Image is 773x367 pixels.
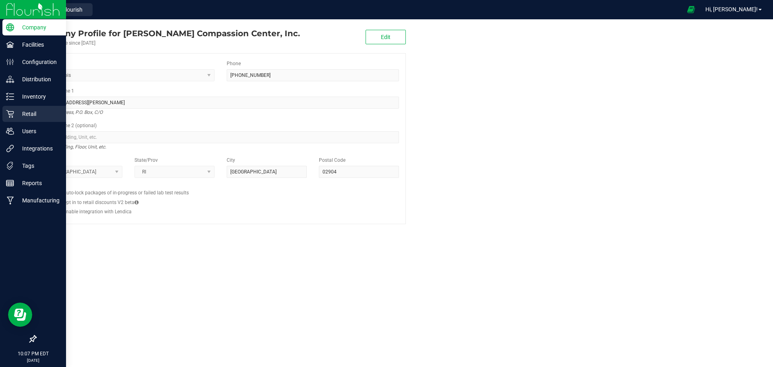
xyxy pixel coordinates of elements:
p: Retail [14,109,62,119]
iframe: Resource center [8,303,32,327]
inline-svg: Inventory [6,93,14,101]
input: City [227,166,307,178]
p: Configuration [14,57,62,67]
label: Opt in to retail discounts V2 beta [63,199,138,206]
label: Address Line 2 (optional) [42,122,97,129]
label: Auto-lock packages of in-progress or failed lab test results [63,189,189,196]
label: State/Prov [134,157,158,164]
p: Inventory [14,92,62,101]
div: Account active since [DATE] [35,39,300,47]
input: Postal Code [319,166,399,178]
inline-svg: Company [6,23,14,31]
span: Edit [381,34,391,40]
inline-svg: Configuration [6,58,14,66]
inline-svg: Retail [6,110,14,118]
inline-svg: Distribution [6,75,14,83]
inline-svg: Reports [6,179,14,187]
label: Phone [227,60,241,67]
p: Reports [14,178,62,188]
p: Users [14,126,62,136]
input: (123) 456-7890 [227,69,399,81]
label: Enable integration with Lendica [63,208,132,215]
span: Hi, [PERSON_NAME]! [705,6,758,12]
button: Edit [366,30,406,44]
h2: Configs [42,184,399,189]
p: Integrations [14,144,62,153]
inline-svg: Integrations [6,144,14,153]
inline-svg: Users [6,127,14,135]
p: Distribution [14,74,62,84]
inline-svg: Facilities [6,41,14,49]
i: Street address, P.O. Box, C/O [42,107,103,117]
label: City [227,157,235,164]
label: Postal Code [319,157,345,164]
p: 10:07 PM EDT [4,350,62,357]
p: Tags [14,161,62,171]
p: Facilities [14,40,62,49]
div: Thomas C. Slater Compassion Center, Inc. [35,27,300,39]
p: [DATE] [4,357,62,363]
input: Suite, Building, Unit, etc. [42,131,399,143]
input: Address [42,97,399,109]
p: Company [14,23,62,32]
i: Suite, Building, Floor, Unit, etc. [42,142,106,152]
inline-svg: Tags [6,162,14,170]
inline-svg: Manufacturing [6,196,14,204]
span: Open Ecommerce Menu [682,2,700,17]
p: Manufacturing [14,196,62,205]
